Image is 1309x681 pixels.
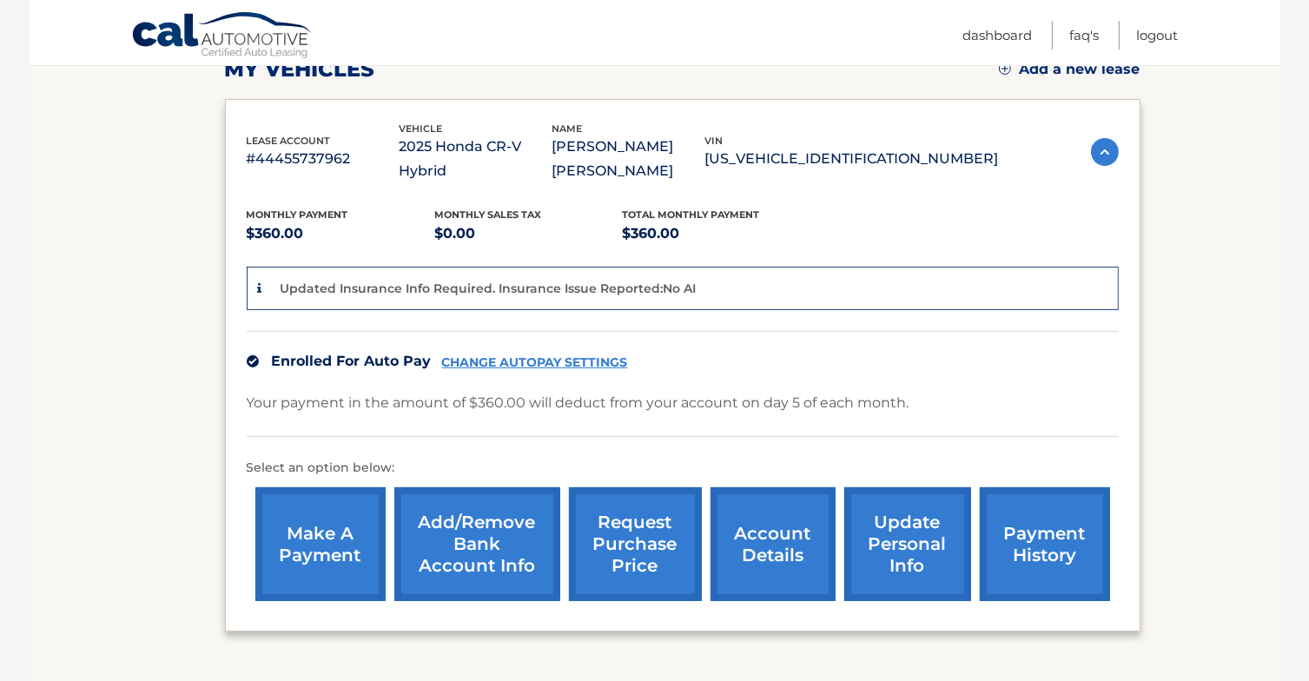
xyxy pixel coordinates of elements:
[272,353,432,369] span: Enrolled For Auto Pay
[980,487,1110,601] a: payment history
[394,487,560,601] a: Add/Remove bank account info
[442,355,628,370] a: CHANGE AUTOPAY SETTINGS
[247,221,435,246] p: $360.00
[623,208,760,221] span: Total Monthly Payment
[247,147,400,171] p: #44455737962
[400,135,552,183] p: 2025 Honda CR-V Hybrid
[131,11,314,62] a: Cal Automotive
[552,135,705,183] p: [PERSON_NAME] [PERSON_NAME]
[569,487,702,601] a: request purchase price
[247,458,1119,479] p: Select an option below:
[434,221,623,246] p: $0.00
[247,208,348,221] span: Monthly Payment
[999,63,1011,75] img: add.svg
[434,208,541,221] span: Monthly sales Tax
[400,122,443,135] span: vehicle
[623,221,811,246] p: $360.00
[1091,138,1119,166] img: accordion-active.svg
[963,21,1033,50] a: Dashboard
[705,135,724,147] span: vin
[281,281,697,296] p: Updated Insurance Info Required. Insurance Issue Reported:No AI
[705,147,999,171] p: [US_VEHICLE_IDENTIFICATION_NUMBER]
[844,487,971,601] a: update personal info
[225,56,375,83] h2: my vehicles
[255,487,386,601] a: make a payment
[247,391,909,415] p: Your payment in the amount of $360.00 will deduct from your account on day 5 of each month.
[247,135,331,147] span: lease account
[247,355,259,367] img: check.svg
[999,61,1140,78] a: Add a new lease
[552,122,583,135] span: name
[1070,21,1100,50] a: FAQ's
[1137,21,1179,50] a: Logout
[711,487,836,601] a: account details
